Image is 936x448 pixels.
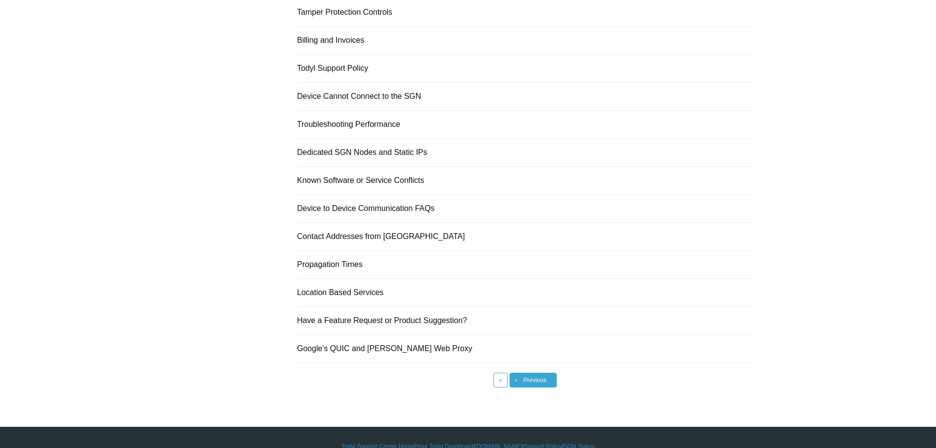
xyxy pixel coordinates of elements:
span: ‹ [515,377,517,384]
a: Propagation Times [297,260,363,269]
a: Previous [510,373,557,388]
a: Device Cannot Connect to the SGN [297,92,422,100]
a: Contact Addresses from [GEOGRAPHIC_DATA] [297,232,465,240]
a: Device to Device Communication FAQs [297,204,435,212]
span: Previous [523,377,546,384]
a: Location Based Services [297,288,384,297]
a: Billing and Invoices [297,36,365,44]
a: Have a Feature Request or Product Suggestion? [297,316,467,325]
a: Tamper Protection Controls [297,8,393,16]
a: Troubleshooting Performance [297,120,400,128]
a: Google's QUIC and [PERSON_NAME] Web Proxy [297,344,473,353]
a: Todyl Support Policy [297,64,369,72]
a: Dedicated SGN Nodes and Static IPs [297,148,427,156]
a: Known Software or Service Conflicts [297,176,425,184]
span: « [499,377,502,384]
